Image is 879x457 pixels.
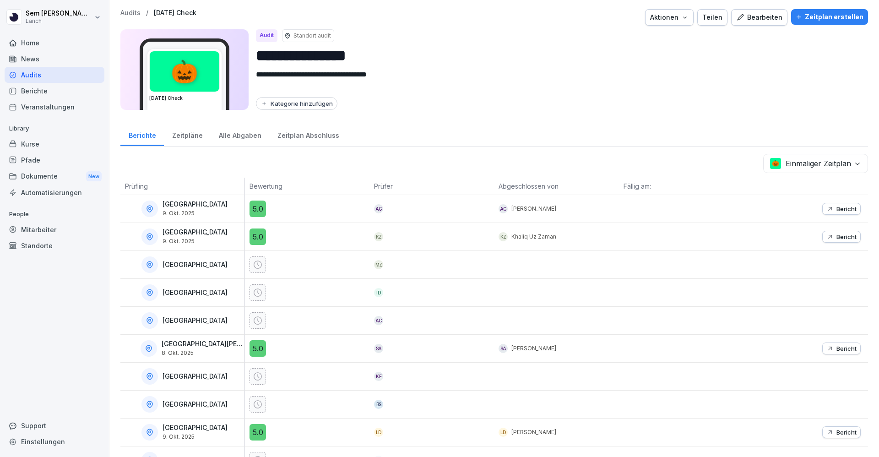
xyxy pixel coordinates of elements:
[250,181,365,191] p: Bewertung
[374,232,383,241] div: KZ
[269,123,347,146] a: Zeitplan Abschluss
[154,9,196,17] a: [DATE] Check
[5,185,104,201] a: Automatisierungen
[836,345,857,352] p: Bericht
[162,350,243,356] p: 8. Okt. 2025
[499,232,508,241] div: KZ
[5,121,104,136] p: Library
[163,373,228,381] p: [GEOGRAPHIC_DATA]
[836,233,857,240] p: Bericht
[163,401,228,408] p: [GEOGRAPHIC_DATA]
[836,205,857,212] p: Bericht
[731,9,787,26] button: Bearbeiten
[5,238,104,254] a: Standorte
[645,9,694,26] button: Aktionen
[256,97,337,110] button: Kategorie hinzufügen
[250,424,266,441] div: 5.0
[125,181,240,191] p: Prüfling
[369,178,494,195] th: Prüfer
[822,426,861,438] button: Bericht
[836,429,857,436] p: Bericht
[511,233,556,241] p: Khaliq Uz Zaman
[5,99,104,115] a: Veranstaltungen
[163,317,228,325] p: [GEOGRAPHIC_DATA]
[822,343,861,354] button: Bericht
[146,9,148,17] p: /
[26,10,92,17] p: Sem [PERSON_NAME]
[5,168,104,185] div: Dokumente
[5,152,104,168] a: Pfade
[791,9,868,25] button: Zeitplan erstellen
[499,181,614,191] p: Abgeschlossen von
[5,207,104,222] p: People
[5,434,104,450] a: Einstellungen
[374,428,383,437] div: LD
[374,344,383,353] div: SA
[5,222,104,238] a: Mitarbeiter
[650,12,689,22] div: Aktionen
[702,12,722,22] div: Teilen
[5,67,104,83] a: Audits
[163,201,228,208] p: [GEOGRAPHIC_DATA]
[5,51,104,67] a: News
[211,123,269,146] a: Alle Abgaben
[822,203,861,215] button: Bericht
[374,316,383,325] div: AC
[374,260,383,269] div: MZ
[619,178,743,195] th: Fällig am:
[163,261,228,269] p: [GEOGRAPHIC_DATA]
[511,428,556,436] p: [PERSON_NAME]
[5,35,104,51] a: Home
[120,123,164,146] a: Berichte
[26,18,92,24] p: Lanch
[374,288,383,297] div: ID
[5,136,104,152] a: Kurse
[511,344,556,353] p: [PERSON_NAME]
[5,83,104,99] a: Berichte
[293,32,331,40] p: Standort audit
[736,12,782,22] div: Bearbeiten
[511,205,556,213] p: [PERSON_NAME]
[796,12,863,22] div: Zeitplan erstellen
[162,340,243,348] p: [GEOGRAPHIC_DATA][PERSON_NAME]
[120,9,141,17] a: Audits
[250,228,266,245] div: 5.0
[250,340,266,357] div: 5.0
[374,204,383,213] div: AG
[163,289,228,297] p: [GEOGRAPHIC_DATA]
[499,428,508,437] div: LD
[150,51,219,92] div: 🎃
[163,228,228,236] p: [GEOGRAPHIC_DATA]
[697,9,727,26] button: Teilen
[149,95,220,102] h3: [DATE] Check
[163,210,228,217] p: 9. Okt. 2025
[822,231,861,243] button: Bericht
[5,168,104,185] a: DokumenteNew
[256,29,277,42] div: Audit
[499,204,508,213] div: AG
[163,238,228,245] p: 9. Okt. 2025
[260,100,333,107] div: Kategorie hinzufügen
[5,418,104,434] div: Support
[163,434,228,440] p: 9. Okt. 2025
[86,171,102,182] div: New
[374,372,383,381] div: KE
[499,344,508,353] div: SA
[164,123,211,146] a: Zeitpläne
